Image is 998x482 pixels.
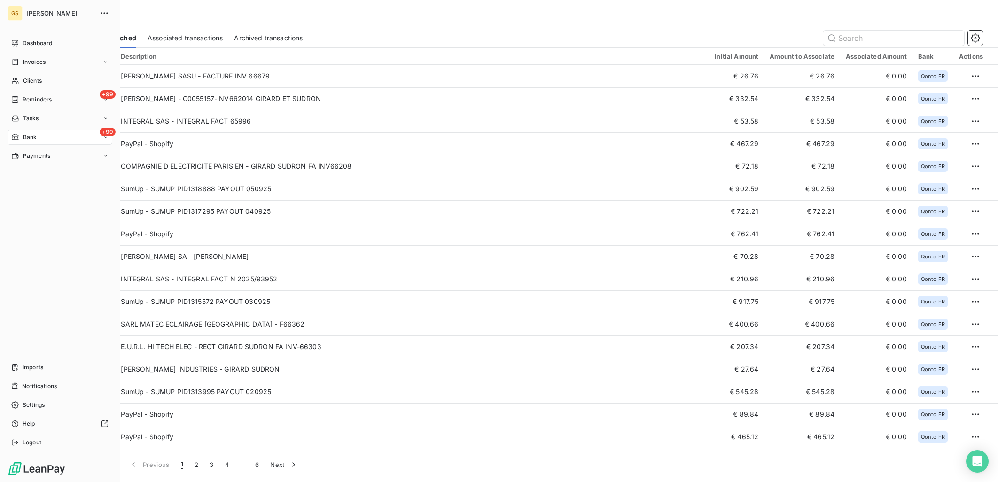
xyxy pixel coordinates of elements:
[921,163,945,169] span: Qonto FR
[709,65,764,87] td: € 26.76
[921,299,945,304] span: Qonto FR
[23,114,39,123] span: Tasks
[265,455,304,474] button: Next
[840,403,912,426] td: € 0.00
[764,110,840,132] td: € 53.58
[764,65,840,87] td: € 26.76
[764,268,840,290] td: € 210.96
[23,58,46,66] span: Invoices
[23,420,35,428] span: Help
[840,426,912,448] td: € 0.00
[846,53,907,60] div: Associated Amount
[115,245,709,268] td: [PERSON_NAME] SA - [PERSON_NAME]
[115,178,709,200] td: SumUp - SUMUP PID1318888 PAYOUT 050925
[115,223,709,245] td: PayPal - Shopify
[23,152,50,160] span: Payments
[709,110,764,132] td: € 53.58
[115,426,709,448] td: PayPal - Shopify
[115,335,709,358] td: E.U.R.L. HI TECH ELEC - REGT GIRARD SUDRON FA INV-66303
[115,65,709,87] td: [PERSON_NAME] SASU - FACTURE INV 66679
[840,290,912,313] td: € 0.00
[175,455,189,474] button: 1
[921,96,945,101] span: Qonto FR
[8,416,112,431] a: Help
[23,438,41,447] span: Logout
[23,363,43,372] span: Imports
[764,178,840,200] td: € 902.59
[764,132,840,155] td: € 467.29
[921,73,945,79] span: Qonto FR
[709,403,764,426] td: € 89.84
[840,132,912,155] td: € 0.00
[921,412,945,417] span: Qonto FR
[115,200,709,223] td: SumUp - SUMUP PID1317295 PAYOUT 040925
[764,313,840,335] td: € 400.66
[823,31,964,46] input: Search
[764,290,840,313] td: € 917.75
[709,381,764,403] td: € 545.28
[115,110,709,132] td: INTEGRAL SAS - INTEGRAL FACT 65996
[840,65,912,87] td: € 0.00
[764,335,840,358] td: € 207.34
[921,186,945,192] span: Qonto FR
[840,245,912,268] td: € 0.00
[921,209,945,214] span: Qonto FR
[840,87,912,110] td: € 0.00
[23,77,42,85] span: Clients
[840,268,912,290] td: € 0.00
[115,268,709,290] td: INTEGRAL SAS - INTEGRAL FACT N 2025/93952
[709,87,764,110] td: € 332.54
[764,426,840,448] td: € 465.12
[219,455,234,474] button: 4
[23,401,45,409] span: Settings
[840,200,912,223] td: € 0.00
[100,128,116,136] span: +99
[709,268,764,290] td: € 210.96
[23,133,37,141] span: Bank
[115,358,709,381] td: [PERSON_NAME] INDUSTRIES - GIRARD SUDRON
[709,155,764,178] td: € 72.18
[918,53,948,60] div: Bank
[840,358,912,381] td: € 0.00
[123,455,175,474] button: Previous
[115,403,709,426] td: PayPal - Shopify
[921,389,945,395] span: Qonto FR
[234,457,249,472] span: …
[840,381,912,403] td: € 0.00
[764,87,840,110] td: € 332.54
[709,178,764,200] td: € 902.59
[121,53,703,60] div: Description
[115,313,709,335] td: SARL MATEC ECLAIRAGE [GEOGRAPHIC_DATA] - F66362
[8,461,66,476] img: Logo LeanPay
[921,231,945,237] span: Qonto FR
[709,132,764,155] td: € 467.29
[234,33,303,43] span: Archived transactions
[840,335,912,358] td: € 0.00
[709,335,764,358] td: € 207.34
[840,110,912,132] td: € 0.00
[709,358,764,381] td: € 27.64
[22,382,57,390] span: Notifications
[709,313,764,335] td: € 400.66
[709,200,764,223] td: € 722.21
[709,245,764,268] td: € 70.28
[840,223,912,245] td: € 0.00
[770,53,834,60] div: Amount to Associate
[23,39,52,47] span: Dashboard
[23,95,52,104] span: Reminders
[764,381,840,403] td: € 545.28
[115,87,709,110] td: [PERSON_NAME] - C0055157-INV662014 GIRARD ET SUDRON
[921,321,945,327] span: Qonto FR
[764,358,840,381] td: € 27.64
[115,155,709,178] td: COMPAGNIE D ELECTRICITE PARISIEN - GIRARD SUDRON FA INV66208
[764,245,840,268] td: € 70.28
[26,9,94,17] span: [PERSON_NAME]
[715,53,758,60] div: Initial Amount
[764,223,840,245] td: € 762.41
[921,118,945,124] span: Qonto FR
[921,254,945,259] span: Qonto FR
[148,33,223,43] span: Associated transactions
[115,290,709,313] td: SumUp - SUMUP PID1315572 PAYOUT 030925
[8,6,23,21] div: GS
[100,90,116,99] span: +99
